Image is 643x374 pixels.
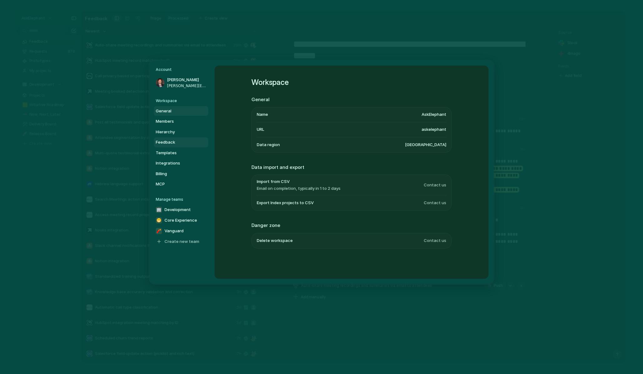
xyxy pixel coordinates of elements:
[167,77,207,83] span: [PERSON_NAME]
[424,237,446,244] span: Contact us
[251,164,452,171] h2: Data import and export
[154,179,208,189] a: MCP
[156,206,162,213] div: 🏢
[156,98,208,103] h5: Workspace
[257,237,293,244] span: Delete workspace
[156,67,208,72] h5: Account
[424,182,446,188] span: Contact us
[156,217,162,223] div: 😁
[257,179,341,185] span: Import from CSV
[422,126,446,133] span: askelephant
[167,83,207,88] span: [PERSON_NAME][EMAIL_ADDRESS]
[257,126,264,133] span: URL
[154,158,208,168] a: Integrations
[156,228,162,234] div: 🧨
[257,200,314,206] span: Export Index projects to CSV
[156,170,196,177] span: Billing
[405,141,446,148] span: [GEOGRAPHIC_DATA]
[154,148,208,158] a: Templates
[165,238,199,244] span: Create new team
[156,129,196,135] span: Hierarchy
[154,169,208,179] a: Billing
[251,77,452,88] h1: Workspace
[156,139,196,145] span: Feedback
[257,141,280,148] span: Data region
[154,204,208,214] a: 🏢Development
[156,160,196,166] span: Integrations
[422,111,446,118] span: AskElephant
[165,206,191,213] span: Development
[156,108,196,114] span: General
[156,118,196,125] span: Members
[251,222,452,229] h2: Danger zone
[154,215,208,225] a: 😁Core Experience
[156,150,196,156] span: Templates
[257,185,341,191] span: Email on completion, typically in 1 to 2 days
[154,137,208,147] a: Feedback
[154,116,208,126] a: Members
[165,228,184,234] span: Vanguard
[154,236,208,246] a: Create new team
[424,200,446,206] span: Contact us
[154,127,208,137] a: Hierarchy
[156,181,196,187] span: MCP
[154,106,208,116] a: General
[156,196,208,202] h5: Manage teams
[257,111,268,118] span: Name
[251,96,452,103] h2: General
[154,226,208,236] a: 🧨Vanguard
[154,75,208,91] a: [PERSON_NAME][PERSON_NAME][EMAIL_ADDRESS]
[165,217,197,223] span: Core Experience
